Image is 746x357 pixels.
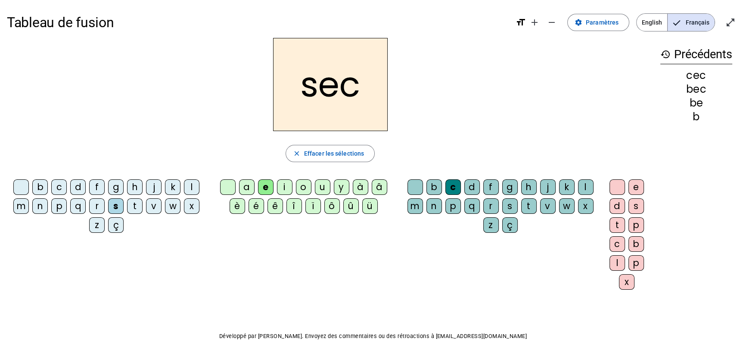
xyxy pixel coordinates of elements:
[343,198,359,214] div: û
[89,179,105,195] div: f
[165,179,180,195] div: k
[502,217,518,233] div: ç
[578,198,594,214] div: x
[305,198,321,214] div: ï
[445,179,461,195] div: c
[296,179,311,195] div: o
[547,17,557,28] mat-icon: remove
[372,179,387,195] div: â
[51,179,67,195] div: c
[273,38,388,131] h2: sec
[249,198,264,214] div: é
[609,255,625,271] div: l
[239,179,255,195] div: a
[516,17,526,28] mat-icon: format_size
[464,198,480,214] div: q
[521,179,537,195] div: h
[362,198,378,214] div: ü
[165,198,180,214] div: w
[575,19,582,26] mat-icon: settings
[660,45,732,64] h3: Précédents
[293,150,301,157] mat-icon: close
[559,198,575,214] div: w
[464,179,480,195] div: d
[258,179,274,195] div: e
[628,255,644,271] div: p
[725,17,736,28] mat-icon: open_in_full
[637,14,667,31] span: English
[334,179,349,195] div: y
[628,217,644,233] div: p
[277,179,292,195] div: i
[660,98,732,108] div: be
[89,217,105,233] div: z
[722,14,739,31] button: Entrer en plein écran
[353,179,368,195] div: à
[586,17,619,28] span: Paramètres
[407,198,423,214] div: m
[660,70,732,81] div: cec
[567,14,629,31] button: Paramètres
[286,145,375,162] button: Effacer les sélections
[127,198,143,214] div: t
[108,217,124,233] div: ç
[636,13,715,31] mat-button-toggle-group: Language selection
[540,179,556,195] div: j
[502,198,518,214] div: s
[628,179,644,195] div: e
[502,179,518,195] div: g
[628,198,644,214] div: s
[89,198,105,214] div: r
[619,274,634,290] div: x
[483,217,499,233] div: z
[184,179,199,195] div: l
[315,179,330,195] div: u
[543,14,560,31] button: Diminuer la taille de la police
[426,179,442,195] div: b
[559,179,575,195] div: k
[70,179,86,195] div: d
[483,198,499,214] div: r
[660,49,671,60] mat-icon: history
[483,179,499,195] div: f
[660,84,732,94] div: bec
[324,198,340,214] div: ô
[609,198,625,214] div: d
[32,179,48,195] div: b
[184,198,199,214] div: x
[426,198,442,214] div: n
[230,198,245,214] div: è
[609,217,625,233] div: t
[609,236,625,252] div: c
[108,179,124,195] div: g
[146,179,162,195] div: j
[267,198,283,214] div: ê
[668,14,715,31] span: Français
[70,198,86,214] div: q
[108,198,124,214] div: s
[32,198,48,214] div: n
[578,179,594,195] div: l
[51,198,67,214] div: p
[13,198,29,214] div: m
[7,331,739,341] p: Développé par [PERSON_NAME]. Envoyez des commentaires ou des rétroactions à [EMAIL_ADDRESS][DOMAI...
[521,198,537,214] div: t
[660,112,732,122] div: b
[127,179,143,195] div: h
[526,14,543,31] button: Augmenter la taille de la police
[7,9,509,36] h1: Tableau de fusion
[540,198,556,214] div: v
[628,236,644,252] div: b
[529,17,540,28] mat-icon: add
[445,198,461,214] div: p
[304,148,364,159] span: Effacer les sélections
[286,198,302,214] div: î
[146,198,162,214] div: v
